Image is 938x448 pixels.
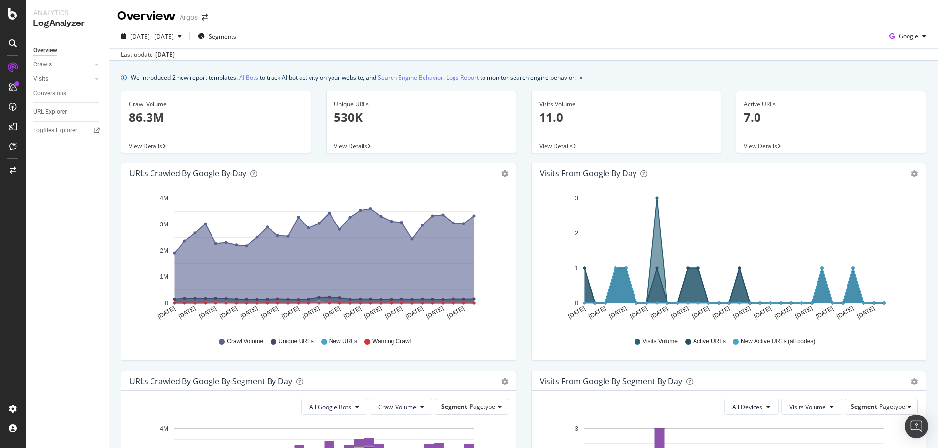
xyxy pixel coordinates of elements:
[227,337,263,346] span: Crawl Volume
[129,100,303,109] div: Crawl Volume
[378,403,416,411] span: Crawl Volume
[540,376,682,386] div: Visits from Google By Segment By Day
[789,403,826,411] span: Visits Volume
[539,100,714,109] div: Visits Volume
[33,60,92,70] a: Crawls
[130,32,174,41] span: [DATE] - [DATE]
[642,337,678,346] span: Visits Volume
[470,402,495,411] span: Pagetype
[260,305,279,320] text: [DATE]
[378,72,479,83] a: Search Engine Behavior: Logs Report
[202,14,208,21] div: arrow-right-arrow-left
[180,12,198,22] div: Argos
[129,191,504,328] svg: A chart.
[334,100,509,109] div: Unique URLs
[911,378,918,385] div: gear
[744,100,918,109] div: Active URLs
[121,50,175,59] div: Last update
[117,29,185,44] button: [DATE] - [DATE]
[781,399,842,415] button: Visits Volume
[33,126,102,136] a: Logfiles Explorer
[885,29,930,44] button: Google
[446,305,465,320] text: [DATE]
[129,168,246,178] div: URLs Crawled by Google by day
[691,305,710,320] text: [DATE]
[129,109,303,126] p: 86.3M
[329,337,357,346] span: New URLs
[384,305,403,320] text: [DATE]
[117,8,176,25] div: Overview
[131,72,576,83] div: We introduced 2 new report templates: to track AI bot activity on your website, and to monitor se...
[879,402,905,411] span: Pagetype
[198,305,217,320] text: [DATE]
[372,337,411,346] span: Warning Crawl
[575,425,578,432] text: 3
[575,230,578,237] text: 2
[753,305,772,320] text: [DATE]
[851,402,877,411] span: Segment
[501,170,508,177] div: gear
[441,402,467,411] span: Segment
[129,142,162,150] span: View Details
[33,8,101,18] div: Analytics
[33,60,52,70] div: Crawls
[239,305,259,320] text: [DATE]
[370,399,432,415] button: Crawl Volume
[587,305,607,320] text: [DATE]
[501,378,508,385] div: gear
[575,300,578,307] text: 0
[567,305,586,320] text: [DATE]
[856,305,876,320] text: [DATE]
[342,305,362,320] text: [DATE]
[160,221,168,228] text: 3M
[301,305,321,320] text: [DATE]
[693,337,726,346] span: Active URLs
[540,191,914,328] svg: A chart.
[905,415,928,438] div: Open Intercom Messenger
[670,305,690,320] text: [DATE]
[322,305,341,320] text: [DATE]
[177,305,197,320] text: [DATE]
[129,376,292,386] div: URLs Crawled by Google By Segment By Day
[815,305,834,320] text: [DATE]
[539,109,714,126] p: 11.0
[33,107,102,117] a: URL Explorer
[911,170,918,177] div: gear
[280,305,300,320] text: [DATE]
[218,305,238,320] text: [DATE]
[835,305,855,320] text: [DATE]
[121,72,926,83] div: info banner
[334,142,367,150] span: View Details
[539,142,573,150] span: View Details
[33,18,101,29] div: LogAnalyzer
[209,32,236,41] span: Segments
[744,109,918,126] p: 7.0
[334,109,509,126] p: 530K
[577,70,585,85] button: close banner
[724,399,779,415] button: All Devices
[156,305,176,320] text: [DATE]
[575,195,578,202] text: 3
[33,45,102,56] a: Overview
[278,337,313,346] span: Unique URLs
[649,305,669,320] text: [DATE]
[741,337,815,346] span: New Active URLs (all codes)
[33,74,48,84] div: Visits
[794,305,814,320] text: [DATE]
[711,305,731,320] text: [DATE]
[425,305,445,320] text: [DATE]
[404,305,424,320] text: [DATE]
[160,274,168,281] text: 1M
[155,50,175,59] div: [DATE]
[301,399,367,415] button: All Google Bots
[575,265,578,272] text: 1
[33,88,102,98] a: Conversions
[608,305,628,320] text: [DATE]
[309,403,351,411] span: All Google Bots
[160,195,168,202] text: 4M
[732,403,762,411] span: All Devices
[165,300,168,307] text: 0
[899,32,918,40] span: Google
